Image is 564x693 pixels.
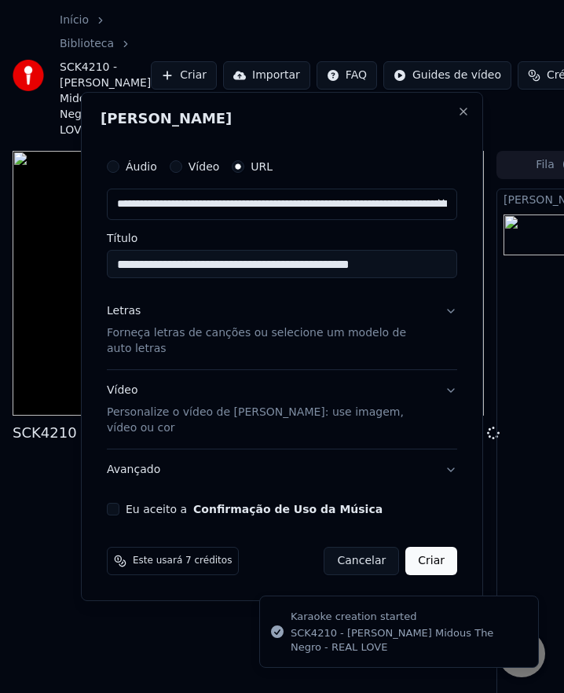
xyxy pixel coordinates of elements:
[101,112,463,126] h2: [PERSON_NAME]
[107,383,432,436] div: Vídeo
[405,547,457,575] button: Criar
[107,449,457,490] button: Avançado
[107,303,141,319] div: Letras
[133,555,232,567] span: Este usará 7 créditos
[107,370,457,449] button: VídeoPersonalize o vídeo de [PERSON_NAME]: use imagem, vídeo ou cor
[189,161,220,172] label: Vídeo
[193,504,383,515] button: Eu aceito a
[126,161,157,172] label: Áudio
[107,405,432,436] p: Personalize o vídeo de [PERSON_NAME]: use imagem, vídeo ou cor
[251,161,273,172] label: URL
[107,291,457,369] button: LetrasForneça letras de canções ou selecione um modelo de auto letras
[107,325,432,357] p: Forneça letras de canções ou selecione um modelo de auto letras
[324,547,399,575] button: Cancelar
[126,504,383,515] label: Eu aceito a
[107,233,457,244] label: Título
